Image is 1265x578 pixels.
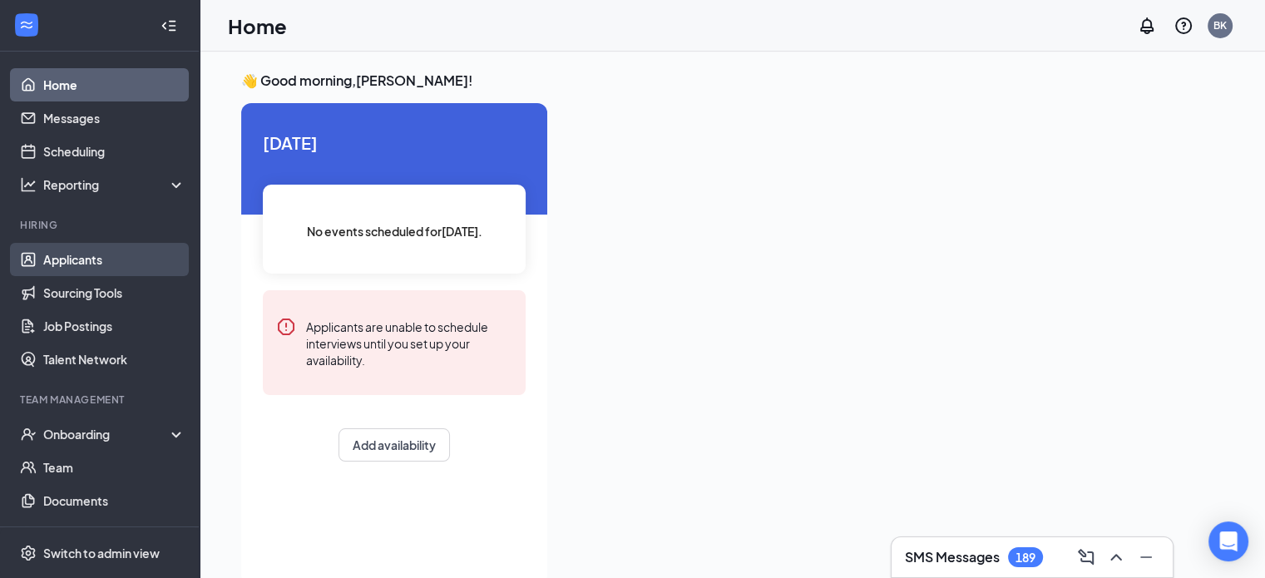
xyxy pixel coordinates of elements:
[43,484,185,517] a: Documents
[306,317,512,368] div: Applicants are unable to schedule interviews until you set up your availability.
[43,309,185,343] a: Job Postings
[1136,547,1156,567] svg: Minimize
[43,176,186,193] div: Reporting
[1073,544,1099,571] button: ComposeMessage
[20,176,37,193] svg: Analysis
[338,428,450,462] button: Add availability
[263,130,526,156] span: [DATE]
[43,545,160,561] div: Switch to admin view
[1137,16,1157,36] svg: Notifications
[20,426,37,442] svg: UserCheck
[1076,547,1096,567] svg: ComposeMessage
[20,545,37,561] svg: Settings
[1106,547,1126,567] svg: ChevronUp
[307,222,482,240] span: No events scheduled for [DATE] .
[20,393,182,407] div: Team Management
[276,317,296,337] svg: Error
[228,12,287,40] h1: Home
[1213,18,1227,32] div: BK
[43,101,185,135] a: Messages
[43,451,185,484] a: Team
[241,72,1223,90] h3: 👋 Good morning, [PERSON_NAME] !
[905,548,1000,566] h3: SMS Messages
[43,276,185,309] a: Sourcing Tools
[1103,544,1129,571] button: ChevronUp
[43,517,185,551] a: Surveys
[43,426,171,442] div: Onboarding
[1174,16,1193,36] svg: QuestionInfo
[1208,521,1248,561] div: Open Intercom Messenger
[161,17,177,34] svg: Collapse
[20,218,182,232] div: Hiring
[43,135,185,168] a: Scheduling
[43,343,185,376] a: Talent Network
[1133,544,1159,571] button: Minimize
[1015,551,1035,565] div: 189
[18,17,35,33] svg: WorkstreamLogo
[43,68,185,101] a: Home
[43,243,185,276] a: Applicants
